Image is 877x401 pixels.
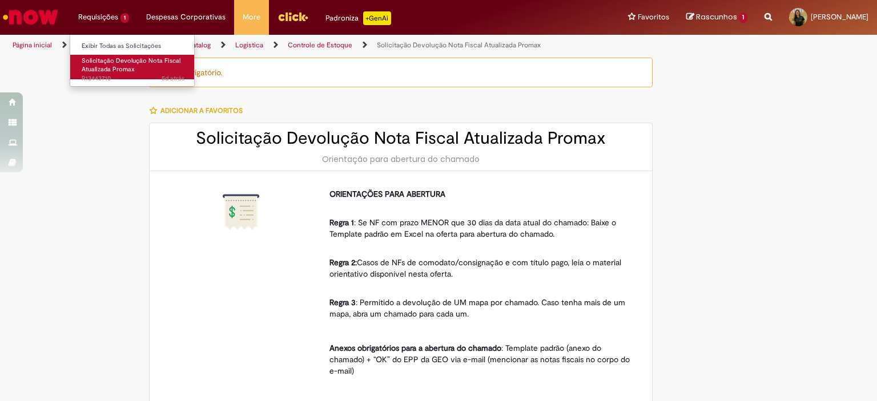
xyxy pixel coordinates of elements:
img: Solicitação Devolução Nota Fiscal Atualizada Promax [223,194,259,230]
time: 25/08/2025 11:20:29 [162,74,184,83]
span: Despesas Corporativas [146,11,226,23]
a: Controle de Estoque [288,40,352,50]
span: Adicionar a Favoritos [160,106,243,115]
div: Padroniza [325,11,391,25]
a: Página inicial [13,40,52,50]
strong: Regra 2: [329,257,357,268]
a: Exibir Todas as Solicitações [70,40,196,52]
a: Aberto R13443710 : Solicitação Devolução Nota Fiscal Atualizada Promax [70,55,196,79]
div: Orientação para abertura do chamado [161,153,641,165]
span: Favoritos [638,11,669,23]
a: Solicitação Devolução Nota Fiscal Atualizada Promax [377,40,541,50]
img: ServiceNow [1,6,60,29]
p: Casos de NFs de comodato/consignação e com título pago, leia o material orientativo disponível ne... [329,245,632,280]
span: 5d atrás [162,74,184,83]
span: R13443710 [82,74,184,83]
ul: Requisições [70,34,195,87]
p: +GenAi [363,11,391,25]
button: Adicionar a Favoritos [149,99,249,123]
span: [PERSON_NAME] [811,12,868,22]
a: Rascunhos [686,12,747,23]
a: Logistica [235,40,263,50]
strong: ORIENTAÇÕES PARA ABERTURA [329,189,445,199]
img: click_logo_yellow_360x200.png [277,8,308,25]
ul: Trilhas de página [9,35,576,56]
span: Solicitação Devolução Nota Fiscal Atualizada Promax [82,56,180,74]
span: 1 [120,13,129,23]
h2: Solicitação Devolução Nota Fiscal Atualizada Promax [161,129,641,148]
strong: Regra 1 [329,217,354,228]
span: Requisições [78,11,118,23]
p: : Template padrão (anexo do chamado) + “OK” do EPP da GEO via e-mail (mencionar as notas fiscais ... [329,342,632,376]
span: Rascunhos [696,11,737,22]
strong: Regra 3 [329,297,356,307]
span: 1 [739,13,747,23]
div: Anexo obrigatório. [149,58,653,87]
span: More [243,11,260,23]
span: : Permitido a devolução de UM mapa por chamado. Caso tenha mais de um mapa, abra um chamado para ... [329,297,627,319]
strong: Anexos obrigatórios para a abertura do chamado [329,343,501,353]
p: : Se NF com prazo MENOR que 30 dias da data atual do chamado: Baixe o Template padrão em Excel na... [329,205,632,240]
